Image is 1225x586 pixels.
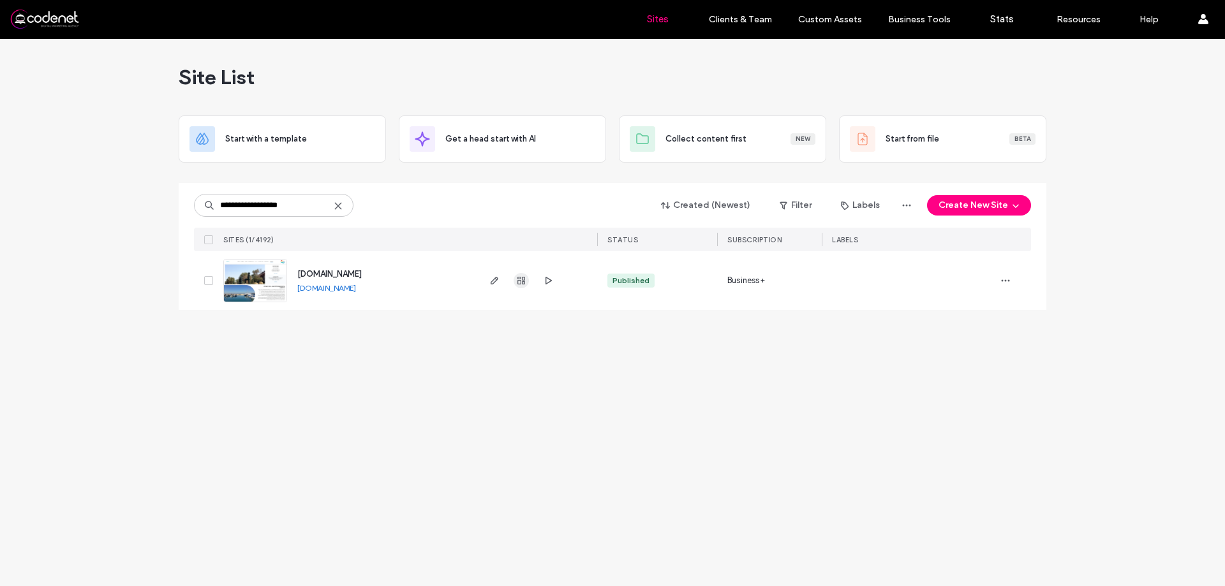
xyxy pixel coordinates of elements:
span: LABELS [832,235,858,244]
button: Filter [767,195,824,216]
label: Business Tools [888,14,951,25]
label: Stats [990,13,1014,25]
label: Resources [1057,14,1101,25]
span: Start with a template [225,133,307,145]
span: Business+ [727,274,765,287]
button: Create New Site [927,195,1031,216]
label: Help [1140,14,1159,25]
span: Collect content first [665,133,746,145]
div: Start with a template [179,115,386,163]
span: Get a head start with AI [445,133,536,145]
a: [DOMAIN_NAME] [297,283,356,293]
span: SUBSCRIPTION [727,235,782,244]
a: [DOMAIN_NAME] [297,269,362,279]
div: Start from fileBeta [839,115,1046,163]
div: Collect content firstNew [619,115,826,163]
label: Clients & Team [709,14,772,25]
span: SITES (1/4192) [223,235,274,244]
button: Created (Newest) [650,195,762,216]
span: עזרה [13,9,38,20]
label: Sites [647,13,669,25]
span: STATUS [607,235,638,244]
div: Get a head start with AI [399,115,606,163]
span: Start from file [886,133,939,145]
div: Beta [1009,133,1036,145]
div: Published [612,275,650,286]
span: Site List [179,64,255,90]
div: New [791,133,815,145]
button: Labels [829,195,891,216]
label: Custom Assets [798,14,862,25]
